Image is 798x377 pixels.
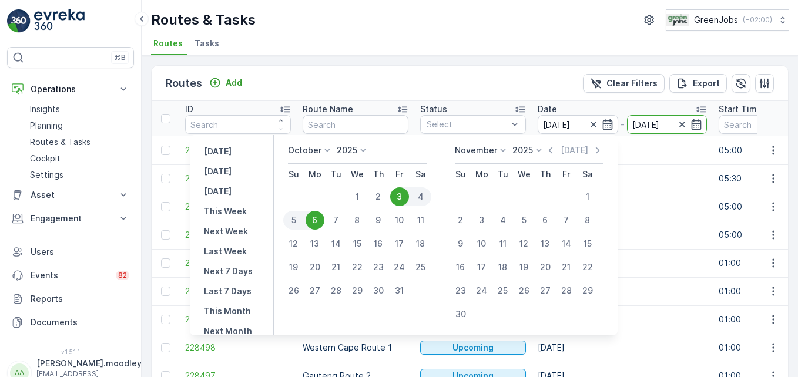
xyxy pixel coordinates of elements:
div: 2 [451,211,470,230]
th: Sunday [283,164,304,185]
th: Saturday [577,164,598,185]
div: Toggle Row Selected [161,287,170,296]
div: 12 [515,234,534,253]
div: 11 [411,211,430,230]
div: 6 [306,211,324,230]
p: Routes [166,75,202,92]
a: 228604 [185,173,291,184]
div: 2 [369,187,388,206]
div: Toggle Row Selected [161,174,170,183]
p: Cockpit [30,153,61,164]
div: Toggle Row Selected [161,230,170,240]
th: Saturday [410,164,431,185]
p: Settings [30,169,63,181]
input: Search [185,115,291,134]
img: logo_light-DOdMpM7g.png [34,9,85,33]
div: 27 [536,281,555,300]
th: Monday [471,164,492,185]
p: Western Cape Route 1 [303,342,408,354]
div: 26 [515,281,534,300]
td: [DATE] [532,136,713,164]
div: 5 [515,211,534,230]
button: Engagement [7,207,134,230]
a: 228499 [185,314,291,325]
button: Next Month [199,324,257,338]
p: Select [427,119,508,130]
p: Planning [30,120,63,132]
th: Friday [556,164,577,185]
button: Yesterday [199,144,236,159]
div: 19 [515,258,534,277]
p: [DATE] [204,186,232,197]
img: logo [7,9,31,33]
td: [DATE] [532,193,713,221]
div: 17 [472,258,491,277]
button: Today [199,164,236,179]
p: [DATE] [204,146,232,157]
a: 228677 [185,144,291,156]
p: Operations [31,83,110,95]
th: Thursday [535,164,556,185]
p: Date [538,103,557,115]
button: This Week [199,204,252,218]
p: 82 [118,271,127,280]
th: Wednesday [514,164,535,185]
div: Toggle Row Selected [161,202,170,211]
a: Planning [25,117,134,134]
a: Settings [25,167,134,183]
span: 228498 [185,342,291,354]
p: Export [693,78,720,89]
button: Last 7 Days [199,284,256,298]
div: 16 [369,234,388,253]
span: Tasks [195,38,219,49]
span: v 1.51.1 [7,348,134,355]
p: Last Week [204,245,247,257]
p: Next Month [204,325,252,337]
div: 5 [283,211,304,230]
div: 8 [348,211,367,230]
p: Documents [31,317,129,328]
div: 21 [327,258,346,277]
a: Insights [25,101,134,117]
div: 25 [411,258,430,277]
div: 19 [284,258,303,277]
a: Reports [7,287,134,311]
div: 30 [369,281,388,300]
div: 26 [284,281,303,300]
p: GreenJobs [694,14,738,26]
input: dd/mm/yyyy [627,115,708,134]
p: ID [185,103,193,115]
div: 18 [411,234,430,253]
p: 2025 [512,144,533,156]
a: Documents [7,311,134,334]
p: Routes & Tasks [30,136,90,148]
a: 228582 [185,201,291,213]
div: 13 [306,234,324,253]
img: Green_Jobs_Logo.png [666,14,689,26]
p: This Week [204,206,247,217]
div: 15 [578,234,597,253]
button: Last Week [199,244,252,258]
a: Routes & Tasks [25,134,134,150]
button: Add [204,76,247,90]
div: 12 [284,234,303,253]
p: November [455,144,497,156]
th: Tuesday [326,164,347,185]
div: 6 [536,211,555,230]
div: 18 [494,258,512,277]
div: 16 [451,258,470,277]
td: [DATE] [532,249,713,277]
p: Routes & Tasks [151,11,256,29]
p: [DATE] [204,166,232,177]
a: 228501 [185,257,291,269]
div: 25 [494,281,512,300]
p: 2025 [337,144,357,156]
div: 3 [390,187,409,206]
div: 20 [536,258,555,277]
p: Reports [31,293,129,305]
th: Wednesday [347,164,368,185]
span: 228500 [185,285,291,297]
